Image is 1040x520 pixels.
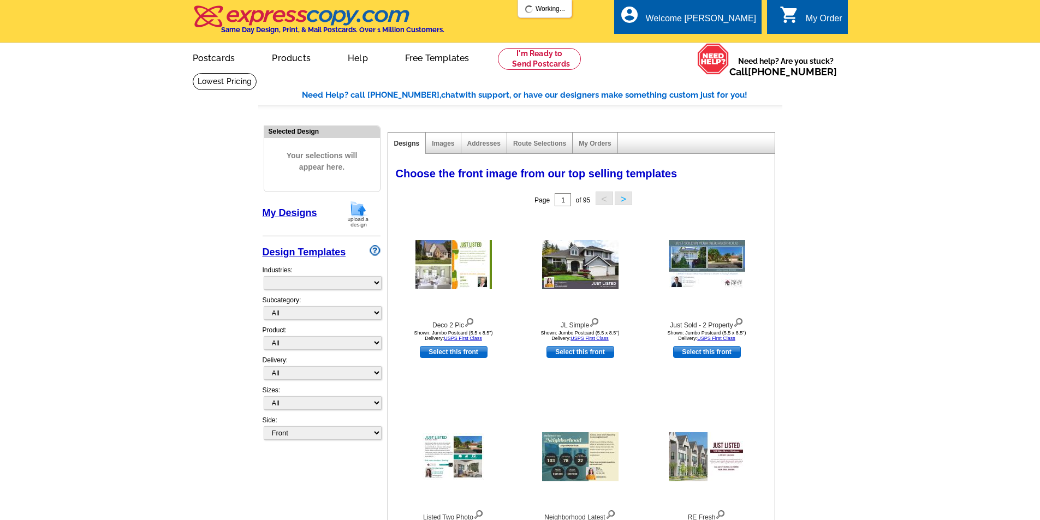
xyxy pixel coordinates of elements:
[330,44,385,70] a: Help
[394,140,420,147] a: Designs
[780,12,842,26] a: shopping_cart My Order
[733,315,744,327] img: view design details
[272,139,372,184] span: Your selections will appear here.
[444,336,482,341] a: USPS First Class
[263,415,381,441] div: Side:
[175,44,253,70] a: Postcards
[647,315,767,330] div: Just Sold - 2 Property
[441,90,459,100] span: chat
[669,432,745,481] img: RE Fresh
[520,330,640,341] div: Shown: Jumbo Postcard (5.5 x 8.5") Delivery:
[605,507,616,519] img: view design details
[647,330,767,341] div: Shown: Jumbo Postcard (5.5 x 8.5") Delivery:
[546,346,614,358] a: use this design
[394,330,514,341] div: Shown: Jumbo Postcard (5.5 x 8.5") Delivery:
[520,315,640,330] div: JL Simple
[780,5,799,25] i: shopping_cart
[646,14,756,29] div: Welcome [PERSON_NAME]
[415,240,492,289] img: Deco 2 Pic
[806,14,842,29] div: My Order
[729,56,842,77] span: Need help? Are you stuck?
[467,140,501,147] a: Addresses
[263,325,381,355] div: Product:
[263,247,346,258] a: Design Templates
[263,355,381,385] div: Delivery:
[715,507,726,519] img: view design details
[542,240,619,289] img: JL Simple
[620,5,639,25] i: account_circle
[589,315,599,327] img: view design details
[513,140,566,147] a: Route Selections
[388,44,487,70] a: Free Templates
[263,260,381,295] div: Industries:
[370,245,381,256] img: design-wizard-help-icon.png
[344,200,372,228] img: upload-design
[673,346,741,358] a: use this design
[302,89,782,101] div: Need Help? call [PHONE_NUMBER], with support, or have our designers make something custom just fo...
[579,140,611,147] a: My Orders
[394,315,514,330] div: Deco 2 Pic
[697,336,735,341] a: USPS First Class
[420,346,488,358] a: use this design
[748,66,837,77] a: [PHONE_NUMBER]
[729,66,837,77] span: Call
[669,240,745,289] img: Just Sold - 2 Property
[263,385,381,415] div: Sizes:
[464,315,474,327] img: view design details
[254,44,328,70] a: Products
[193,13,444,34] a: Same Day Design, Print, & Mail Postcards. Over 1 Million Customers.
[575,196,590,204] span: of 95
[534,196,550,204] span: Page
[615,192,632,205] button: >
[473,507,484,519] img: view design details
[432,140,454,147] a: Images
[596,192,613,205] button: <
[423,433,485,480] img: Listed Two Photo
[263,207,317,218] a: My Designs
[570,336,609,341] a: USPS First Class
[221,26,444,34] h4: Same Day Design, Print, & Mail Postcards. Over 1 Million Customers.
[264,126,380,136] div: Selected Design
[396,168,678,180] span: Choose the front image from our top selling templates
[525,5,533,14] img: loading...
[697,43,729,75] img: help
[542,432,619,481] img: Neighborhood Latest
[263,295,381,325] div: Subcategory:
